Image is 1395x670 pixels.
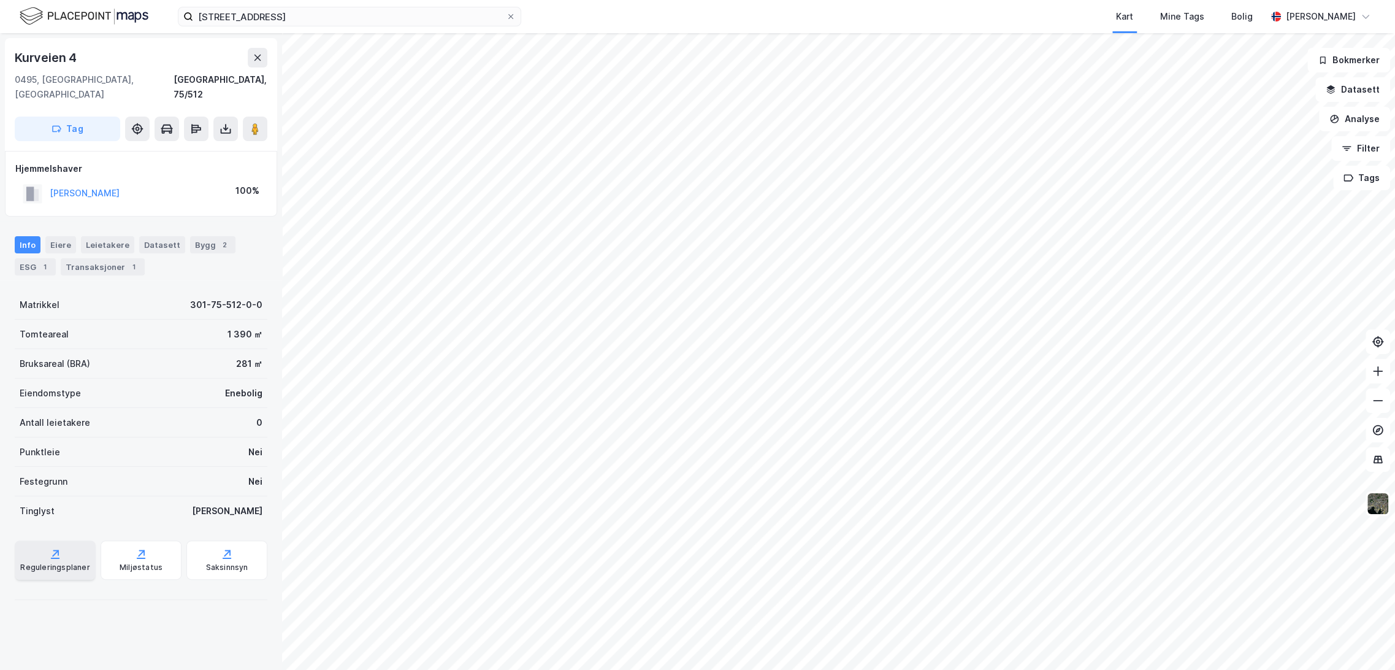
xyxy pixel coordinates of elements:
div: 0 [256,415,262,430]
div: Info [15,236,40,253]
button: Bokmerker [1307,48,1390,72]
div: [GEOGRAPHIC_DATA], 75/512 [174,72,267,102]
div: Antall leietakere [20,415,90,430]
div: [PERSON_NAME] [1286,9,1356,24]
div: Tomteareal [20,327,69,342]
div: Miljøstatus [120,563,162,572]
div: Kart [1116,9,1133,24]
div: 2 [218,239,231,251]
div: 1 [39,261,51,273]
div: 0495, [GEOGRAPHIC_DATA], [GEOGRAPHIC_DATA] [15,72,174,102]
div: Bygg [190,236,235,253]
div: Mine Tags [1160,9,1204,24]
div: Transaksjoner [61,258,145,275]
div: 1 390 ㎡ [227,327,262,342]
div: Kurveien 4 [15,48,79,67]
div: Matrikkel [20,298,59,312]
div: Eiere [45,236,76,253]
button: Tag [15,117,120,141]
div: 281 ㎡ [236,356,262,371]
div: Punktleie [20,445,60,460]
div: Nei [248,445,262,460]
div: Kontrollprogram for chat [1334,611,1395,670]
button: Filter [1331,136,1390,161]
div: 301-75-512-0-0 [190,298,262,312]
div: Leietakere [81,236,134,253]
div: Saksinnsyn [206,563,248,572]
div: ESG [15,258,56,275]
button: Datasett [1315,77,1390,102]
div: Reguleringsplaner [20,563,90,572]
div: Nei [248,474,262,489]
div: [PERSON_NAME] [192,504,262,518]
img: logo.f888ab2527a4732fd821a326f86c7f29.svg [20,6,148,27]
div: Eiendomstype [20,386,81,401]
div: Hjemmelshaver [15,161,267,176]
iframe: Chat Widget [1334,611,1395,670]
div: 100% [235,183,259,198]
button: Tags [1333,166,1390,190]
div: Bolig [1231,9,1253,24]
div: Festegrunn [20,474,67,489]
div: Bruksareal (BRA) [20,356,90,371]
img: 9k= [1366,492,1389,515]
div: Datasett [139,236,185,253]
button: Analyse [1319,107,1390,131]
div: 1 [128,261,140,273]
div: Enebolig [225,386,262,401]
input: Søk på adresse, matrikkel, gårdeiere, leietakere eller personer [193,7,506,26]
div: Tinglyst [20,504,55,518]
